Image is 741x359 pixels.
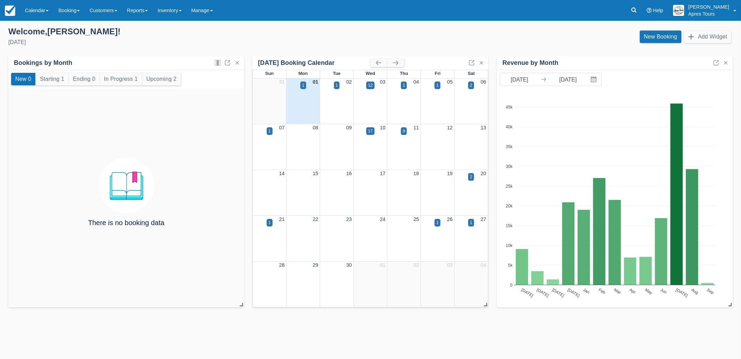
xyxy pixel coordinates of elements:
[279,216,285,222] a: 21
[470,220,472,226] div: 1
[8,26,365,37] div: Welcome , [PERSON_NAME] !
[447,171,453,176] a: 19
[380,171,385,176] a: 17
[413,262,419,268] a: 02
[36,73,68,85] button: Starting 1
[5,6,15,16] img: checkfront-main-nav-mini-logo.png
[481,171,486,176] a: 20
[380,262,385,268] a: 01
[673,5,684,16] img: A1
[88,219,164,226] h4: There is no booking data
[346,171,352,176] a: 16
[403,128,405,134] div: 9
[481,216,486,222] a: 27
[447,262,453,268] a: 03
[403,82,405,88] div: 1
[481,262,486,268] a: 04
[587,73,601,86] button: Interact with the calendar and add the check-in date for your trip.
[98,158,154,213] img: booking.png
[549,73,587,86] input: End Date
[502,59,558,67] div: Revenue by Month
[380,79,385,85] a: 03
[481,125,486,130] a: 13
[447,79,453,85] a: 05
[481,79,486,85] a: 06
[279,125,285,130] a: 07
[100,73,142,85] button: In Progress 1
[365,71,375,76] span: Wed
[268,220,271,226] div: 1
[468,71,475,76] span: Sat
[336,82,338,88] div: 1
[653,8,663,13] span: Help
[265,71,274,76] span: Sun
[400,71,408,76] span: Thu
[69,73,99,85] button: Ending 0
[688,3,729,10] p: [PERSON_NAME]
[640,31,681,43] a: New Booking
[413,216,419,222] a: 25
[299,71,308,76] span: Mon
[368,128,372,134] div: 17
[413,79,419,85] a: 04
[346,79,352,85] a: 02
[413,171,419,176] a: 18
[346,262,352,268] a: 30
[14,59,72,67] div: Bookings by Month
[279,79,285,85] a: 31
[333,71,341,76] span: Tue
[436,220,439,226] div: 1
[11,73,35,85] button: New 0
[313,171,318,176] a: 15
[688,10,729,17] p: Apres Tours
[258,59,370,67] div: [DATE] Booking Calendar
[313,262,318,268] a: 29
[302,82,304,88] div: 1
[470,82,472,88] div: 2
[279,171,285,176] a: 14
[313,216,318,222] a: 22
[142,73,181,85] button: Upcoming 2
[647,8,652,13] i: Help
[279,262,285,268] a: 28
[435,71,441,76] span: Fri
[380,125,385,130] a: 10
[447,125,453,130] a: 12
[470,174,472,180] div: 2
[313,125,318,130] a: 08
[346,125,352,130] a: 09
[380,216,385,222] a: 24
[413,125,419,130] a: 11
[8,38,365,46] div: [DATE]
[684,31,731,43] button: Add Widget
[268,128,271,134] div: 1
[346,216,352,222] a: 23
[447,216,453,222] a: 26
[436,82,439,88] div: 1
[368,82,372,88] div: 12
[313,79,318,85] a: 01
[500,73,539,86] input: Start Date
